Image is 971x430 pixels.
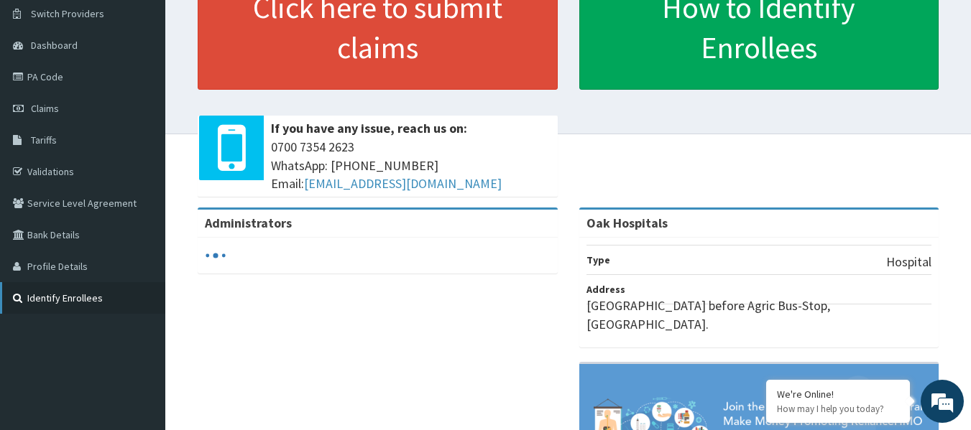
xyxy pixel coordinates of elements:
a: [EMAIL_ADDRESS][DOMAIN_NAME] [304,175,502,192]
b: Type [586,253,610,266]
b: Address [586,283,625,296]
span: 0700 7354 2623 WhatsApp: [PHONE_NUMBER] Email: [271,138,551,193]
b: Administrators [205,215,292,231]
svg: audio-loading [205,245,226,266]
p: Hospital [886,253,931,271]
span: Claims [31,102,59,115]
span: Tariffs [31,134,57,146]
strong: Oak Hospitals [586,215,668,231]
b: If you have any issue, reach us on: [271,120,467,136]
span: Dashboard [31,39,78,52]
p: [GEOGRAPHIC_DATA] before Agric Bus-Stop, [GEOGRAPHIC_DATA]. [586,296,932,333]
div: We're Online! [777,388,899,401]
p: How may I help you today? [777,403,899,415]
span: Switch Providers [31,7,104,20]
